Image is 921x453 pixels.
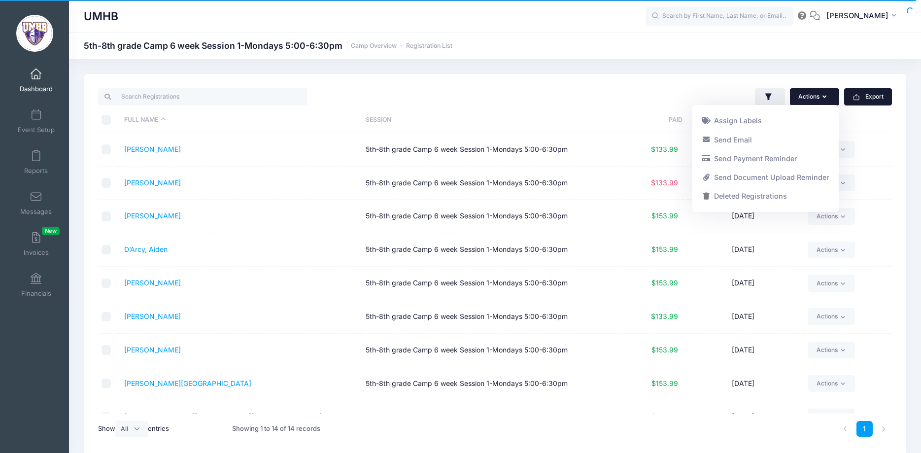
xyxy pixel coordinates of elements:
td: [DATE] [682,300,803,334]
span: $153.99 [651,279,678,287]
a: Dashboard [13,63,60,98]
a: [PERSON_NAME] [124,279,181,287]
select: Showentries [115,420,148,437]
span: $153.99 [651,245,678,253]
span: Invoices [24,248,49,257]
input: Search by First Name, Last Name, or Email... [646,6,793,26]
td: 5th-8th grade Camp 6 week Session 1-Mondays 5:00-6:30pm [361,334,602,367]
th: Registered: activate to sort column ascending [682,107,803,133]
a: D’Arcy, Aiden [124,245,168,253]
a: Camp Overview [351,42,397,50]
a: Reports [13,145,60,179]
div: Showing 1 to 14 of 14 records [232,418,320,440]
th: Session: activate to sort column ascending [361,107,602,133]
a: Actions [808,275,855,291]
button: [PERSON_NAME] [820,5,906,28]
a: Actions [808,208,855,225]
td: [DATE] [682,133,803,167]
td: [DATE] [682,200,803,233]
td: [DATE] [682,400,803,434]
a: Assign Labels [697,111,834,130]
span: New [42,227,60,235]
a: [GEOGRAPHIC_DATA][PERSON_NAME][GEOGRAPHIC_DATA] [124,412,322,420]
a: Actions [808,242,855,258]
a: Messages [13,186,60,220]
td: 5th-8th grade Camp 6 week Session 1-Mondays 5:00-6:30pm [361,200,602,233]
a: Actions [808,375,855,392]
th: Paid: activate to sort column ascending [602,107,682,133]
td: 5th-8th grade Camp 6 week Session 1-Mondays 5:00-6:30pm [361,233,602,267]
a: [PERSON_NAME] [124,178,181,187]
a: [PERSON_NAME] [124,145,181,153]
span: $153.99 [651,211,678,220]
a: Send Payment Reminder [697,149,834,168]
td: 5th-8th grade Camp 6 week Session 1-Mondays 5:00-6:30pm [361,367,602,401]
a: Send Document Upload Reminder [697,168,834,187]
td: 5th-8th grade Camp 6 week Session 1-Mondays 5:00-6:30pm [361,400,602,434]
span: Event Setup [18,126,55,134]
td: 5th-8th grade Camp 6 week Session 1-Mondays 5:00-6:30pm [361,167,602,200]
td: [DATE] [682,233,803,267]
h1: 5th-8th grade Camp 6 week Session 1-Mondays 5:00-6:30pm [84,40,452,51]
a: Send Email [697,130,834,149]
td: [DATE] [682,167,803,200]
span: Reports [24,167,48,175]
a: [PERSON_NAME] [124,346,181,354]
td: [DATE] [682,367,803,401]
button: Actions [790,88,839,105]
span: Dashboard [20,85,53,93]
span: $153.99 [651,412,678,420]
span: $153.99 [651,346,678,354]
td: 5th-8th grade Camp 6 week Session 1-Mondays 5:00-6:30pm [361,133,602,167]
a: [PERSON_NAME][GEOGRAPHIC_DATA] [124,379,251,387]
a: Deleted Registrations [697,187,834,206]
a: Registration List [406,42,452,50]
a: Actions [808,342,855,358]
a: Actions [808,308,855,325]
td: [DATE] [682,267,803,300]
span: $153.99 [651,379,678,387]
label: Show entries [98,420,169,437]
input: Search Registrations [98,88,307,105]
a: [PERSON_NAME] [124,312,181,320]
td: 5th-8th grade Camp 6 week Session 1-Mondays 5:00-6:30pm [361,300,602,334]
span: $133.99 [651,312,678,320]
img: UMHB [16,15,53,52]
span: [PERSON_NAME] [826,10,888,21]
h1: UMHB [84,5,118,28]
span: Messages [20,208,52,216]
td: 5th-8th grade Camp 6 week Session 1-Mondays 5:00-6:30pm [361,267,602,300]
a: Financials [13,268,60,302]
span: $133.99 [651,145,678,153]
th: Full Name: activate to sort column descending [119,107,361,133]
a: Event Setup [13,104,60,139]
button: Export [844,88,892,105]
a: 1 [856,421,873,437]
a: Actions [808,409,855,425]
td: [DATE] [682,334,803,367]
a: InvoicesNew [13,227,60,261]
span: $133.99 [651,178,678,187]
a: [PERSON_NAME] [124,211,181,220]
span: Financials [21,289,51,298]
